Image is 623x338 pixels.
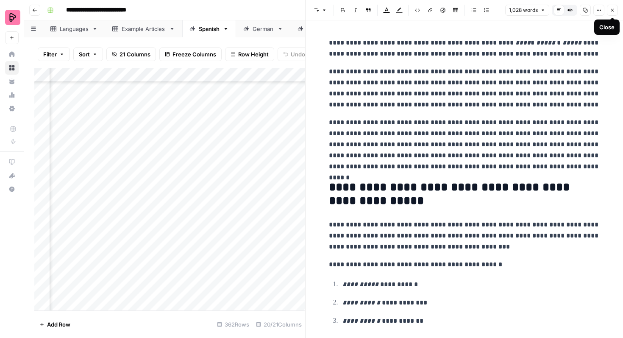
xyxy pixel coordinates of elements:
div: What's new? [6,169,18,182]
a: Your Data [5,75,19,88]
button: What's new? [5,169,19,182]
div: German [253,25,274,33]
span: Freeze Columns [172,50,216,59]
button: Workspace: Preply [5,7,19,28]
button: Filter [38,47,70,61]
span: 1,028 words [509,6,538,14]
button: 21 Columns [106,47,156,61]
button: Freeze Columns [159,47,222,61]
a: Settings [5,102,19,115]
span: Row Height [238,50,269,59]
div: Spanish [199,25,220,33]
span: Add Row [47,320,70,329]
button: Undo [278,47,311,61]
a: Languages [43,20,105,37]
span: Filter [43,50,57,59]
div: Example Articles [122,25,166,33]
div: Languages [60,25,89,33]
span: Sort [79,50,90,59]
a: AirOps Academy [5,155,19,169]
button: Row Height [225,47,274,61]
button: Sort [73,47,103,61]
div: 362 Rows [214,318,253,331]
a: German [236,20,290,37]
a: French [290,20,342,37]
a: Usage [5,88,19,102]
span: Undo [291,50,305,59]
a: Browse [5,61,19,75]
button: 1,028 words [505,5,549,16]
button: Help + Support [5,182,19,196]
button: Add Row [34,318,75,331]
img: Preply Logo [5,10,20,25]
span: 21 Columns [120,50,150,59]
a: Spanish [182,20,236,37]
a: Example Articles [105,20,182,37]
div: Close [599,23,615,31]
a: Home [5,47,19,61]
div: 20/21 Columns [253,318,305,331]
